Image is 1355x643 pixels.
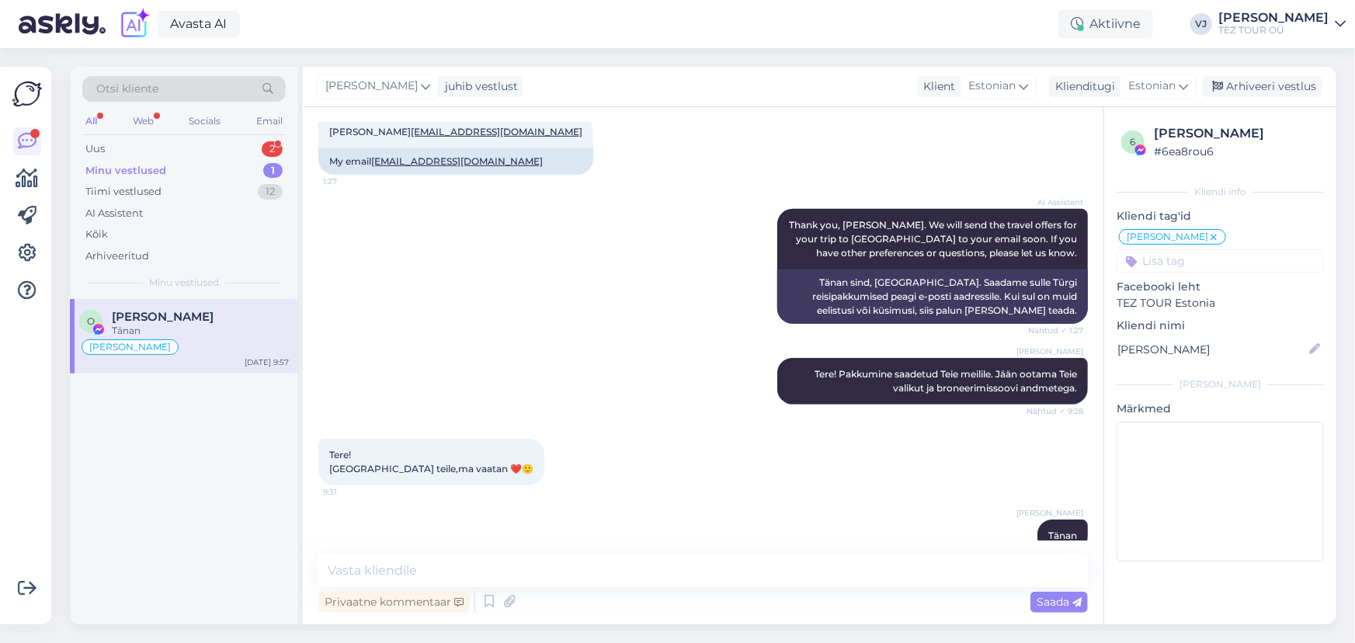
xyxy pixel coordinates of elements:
[96,81,158,97] span: Otsi kliente
[1048,530,1077,541] span: Tänan
[112,310,214,324] span: Oksana Oksik
[1203,76,1322,97] div: Arhiveeri vestlus
[318,148,593,175] div: My email
[1218,12,1346,36] a: [PERSON_NAME]TEZ TOUR OÜ
[1016,507,1083,519] span: [PERSON_NAME]
[1131,136,1136,148] span: 6
[1049,78,1115,95] div: Klienditugi
[130,111,157,131] div: Web
[85,227,108,242] div: Kõik
[411,126,582,137] a: [EMAIL_ADDRESS][DOMAIN_NAME]
[1154,143,1319,160] div: # 6ea8rou6
[329,126,582,137] span: [PERSON_NAME]
[12,79,42,109] img: Askly Logo
[82,111,100,131] div: All
[1117,208,1324,224] p: Kliendi tag'id
[439,78,518,95] div: juhib vestlust
[1218,12,1329,24] div: [PERSON_NAME]
[263,163,283,179] div: 1
[318,592,470,613] div: Privaatne kommentaar
[1117,185,1324,199] div: Kliendi info
[323,486,381,498] span: 9:31
[1117,401,1324,417] p: Märkmed
[1025,325,1083,336] span: Nähtud ✓ 1:27
[1117,318,1324,334] p: Kliendi nimi
[1117,295,1324,311] p: TEZ TOUR Estonia
[89,342,171,352] span: [PERSON_NAME]
[85,184,162,200] div: Tiimi vestlused
[789,219,1079,259] span: Thank you, [PERSON_NAME]. We will send the travel offers for your trip to [GEOGRAPHIC_DATA] to yo...
[329,449,533,474] span: Tere! [GEOGRAPHIC_DATA] teile,ma vaatan ❤️🙂
[1025,405,1083,417] span: Nähtud ✓ 9:28
[118,8,151,40] img: explore-ai
[1016,346,1083,357] span: [PERSON_NAME]
[85,206,143,221] div: AI Assistent
[325,78,418,95] span: [PERSON_NAME]
[1127,232,1208,242] span: [PERSON_NAME]
[1058,10,1153,38] div: Aktiivne
[85,249,149,264] div: Arhiveeritud
[186,111,224,131] div: Socials
[917,78,955,95] div: Klient
[1117,377,1324,391] div: [PERSON_NAME]
[1117,341,1306,358] input: Lisa nimi
[149,276,219,290] span: Minu vestlused
[253,111,286,131] div: Email
[1218,24,1329,36] div: TEZ TOUR OÜ
[1037,595,1082,609] span: Saada
[1154,124,1319,143] div: [PERSON_NAME]
[1117,249,1324,273] input: Lisa tag
[85,141,105,157] div: Uus
[112,324,289,338] div: Tänan
[157,11,240,37] a: Avasta AI
[968,78,1016,95] span: Estonian
[1025,196,1083,208] span: AI Assistent
[262,141,283,157] div: 2
[245,356,289,368] div: [DATE] 9:57
[1128,78,1176,95] span: Estonian
[87,315,95,327] span: O
[777,269,1088,324] div: Tänan sind, [GEOGRAPHIC_DATA]. Saadame sulle Türgi reisipakkumised peagi e-posti aadressile. Kui ...
[1190,13,1212,35] div: VJ
[258,184,283,200] div: 12
[815,368,1079,394] span: Tere! Pakkumine saadetud Teie meilile. Jään ootama Teie valikut ja broneerimissoovi andmetega.
[85,163,166,179] div: Minu vestlused
[371,155,543,167] a: [EMAIL_ADDRESS][DOMAIN_NAME]
[323,176,381,187] span: 1:27
[1117,279,1324,295] p: Facebooki leht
